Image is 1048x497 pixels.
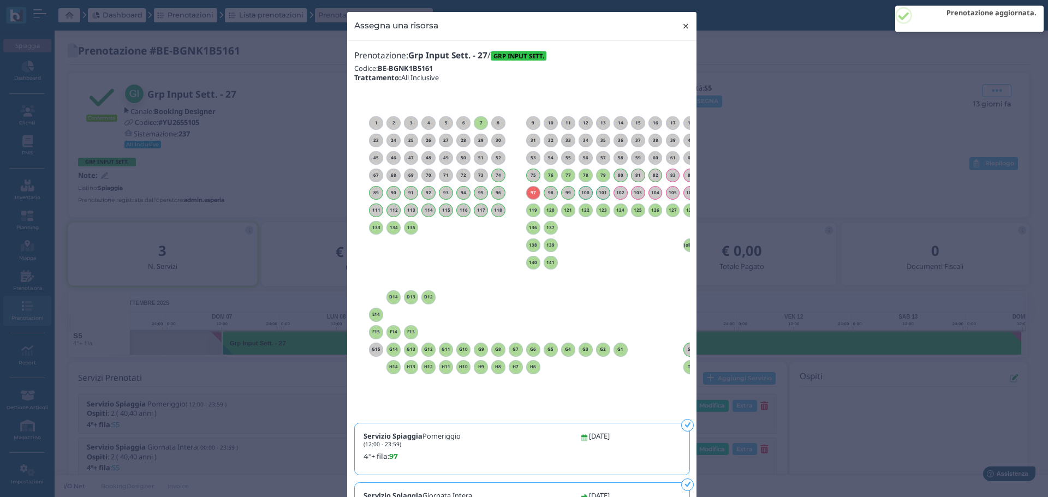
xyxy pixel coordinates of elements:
[648,173,663,178] h6: 82
[439,138,453,143] h6: 27
[474,138,488,143] h6: 29
[408,50,487,61] b: Grp Input Sett. - 27
[596,347,610,352] h6: G2
[369,208,383,213] h6: 111
[369,138,383,143] h6: 23
[404,347,418,352] h6: G13
[648,121,663,125] h6: 16
[386,121,401,125] h6: 2
[509,347,523,352] h6: G7
[631,121,645,125] h6: 15
[404,173,418,178] h6: 69
[544,173,558,178] h6: 76
[561,208,575,213] h6: 121
[404,190,418,195] h6: 91
[439,190,453,195] h6: 93
[579,121,593,125] h6: 12
[404,121,418,125] h6: 3
[561,138,575,143] h6: 33
[526,190,540,195] h6: 97
[369,347,383,352] h6: G15
[474,121,488,125] h6: 7
[666,138,680,143] h6: 39
[354,19,438,32] h4: Assegna una risorsa
[421,295,436,300] h6: D12
[579,138,593,143] h6: 34
[596,138,610,143] h6: 35
[614,173,628,178] h6: 80
[456,364,471,369] h6: H10
[386,347,401,352] h6: G14
[491,208,505,213] h6: 118
[404,364,418,369] h6: H13
[526,155,540,160] h6: 53
[544,347,558,352] h6: G5
[526,138,540,143] h6: 31
[666,208,680,213] h6: 127
[354,73,401,82] b: Trattamento:
[386,190,401,195] h6: 90
[456,173,471,178] h6: 72
[474,173,488,178] h6: 73
[544,155,558,160] h6: 54
[509,364,523,369] h6: H7
[648,190,663,195] h6: 104
[439,155,453,160] h6: 49
[544,208,558,213] h6: 120
[648,155,663,160] h6: 60
[364,432,461,447] h5: Pomeriggio
[526,243,540,248] h6: 138
[439,208,453,213] h6: 115
[456,138,471,143] h6: 28
[386,295,401,300] h6: D14
[421,155,436,160] h6: 48
[682,19,690,33] span: ×
[544,121,558,125] h6: 10
[648,208,663,213] h6: 126
[474,208,488,213] h6: 117
[596,208,610,213] h6: 123
[526,225,540,230] h6: 136
[364,431,422,441] b: Servizio Spiaggia
[526,347,540,352] h6: G6
[491,190,505,195] h6: 96
[631,173,645,178] h6: 81
[614,155,628,160] h6: 58
[493,52,544,60] b: GRP INPUT SETT.
[439,347,453,352] h6: G11
[32,9,72,17] span: Assistenza
[456,208,471,213] h6: 116
[404,155,418,160] h6: 47
[404,295,418,300] h6: D13
[369,190,383,195] h6: 89
[579,173,593,178] h6: 78
[456,155,471,160] h6: 50
[439,173,453,178] h6: 71
[561,155,575,160] h6: 55
[526,208,540,213] h6: 119
[354,64,689,72] h5: Codice:
[369,155,383,160] h6: 45
[386,330,401,334] h6: F14
[386,173,401,178] h6: 68
[474,364,488,369] h6: H9
[491,173,505,178] h6: 74
[561,347,575,352] h6: G4
[596,155,610,160] h6: 57
[404,208,418,213] h6: 113
[579,208,593,213] h6: 122
[579,190,593,195] h6: 100
[378,63,433,73] b: BE-BGNK1B5161
[369,330,383,334] h6: F15
[648,138,663,143] h6: 38
[596,173,610,178] h6: 79
[474,347,488,352] h6: G9
[544,190,558,195] h6: 98
[421,190,436,195] h6: 92
[456,121,471,125] h6: 6
[614,138,628,143] h6: 36
[946,9,1037,17] h2: Prenotazione aggiornata.
[404,138,418,143] h6: 25
[404,330,418,334] h6: F13
[666,121,680,125] h6: 17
